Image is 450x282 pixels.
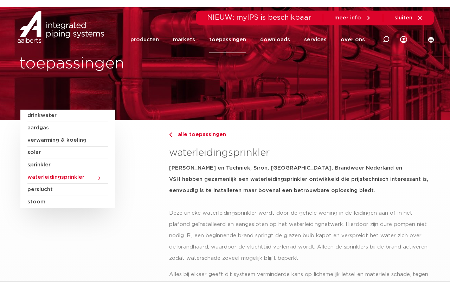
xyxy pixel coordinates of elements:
a: waterleidingsprinkler [27,171,108,184]
span: NIEUW: myIPS is beschikbaar [207,14,311,21]
a: alle toepassingen [169,130,430,139]
a: drinkwater [27,110,108,122]
nav: Menu [130,26,365,53]
a: sluiten [394,15,423,21]
a: stoom [27,196,108,208]
a: perslucht [27,184,108,196]
a: aardgas [27,122,108,134]
div: my IPS [400,32,407,47]
h5: [PERSON_NAME] en Techniek, Siron, [GEOGRAPHIC_DATA], Brandweer Nederland en VSH hebben gezamenlij... [169,163,430,196]
a: toepassingen [209,26,246,53]
img: chevron-right.svg [169,133,172,137]
a: meer info [334,15,372,21]
p: Deze unieke waterleidingsprinkler wordt door de gehele woning in de leidingen aan of in het plafo... [169,208,430,264]
span: alle toepassingen [174,132,226,137]
a: services [304,26,327,53]
a: solar [27,147,108,159]
h3: waterleidingsprinkler [169,146,430,160]
a: markets [173,26,195,53]
a: over ons [341,26,365,53]
h1: toepassingen [19,53,221,75]
a: producten [130,26,159,53]
a: verwarming & koeling [27,134,108,147]
span: meer info [334,15,361,20]
a: sprinkler [27,159,108,171]
span: sluiten [394,15,412,20]
a: downloads [260,26,290,53]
